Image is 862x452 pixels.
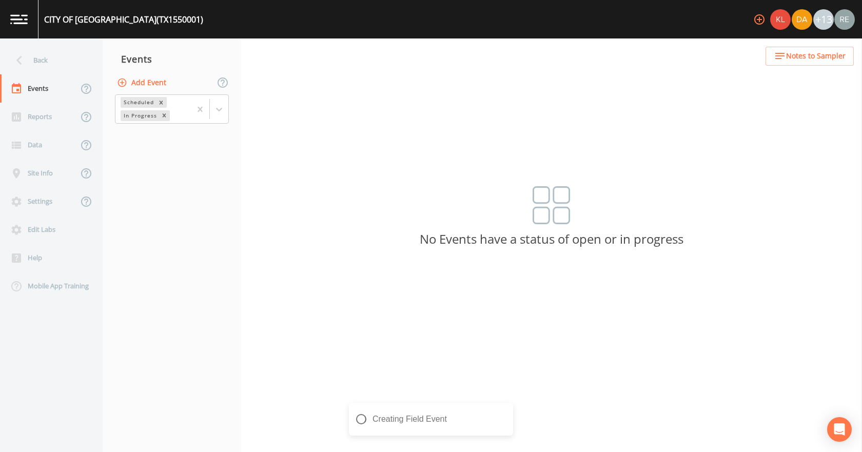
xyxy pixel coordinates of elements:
div: Creating Field Event [349,403,513,436]
div: Open Intercom Messenger [827,417,852,442]
p: No Events have a status of open or in progress [241,234,862,244]
img: svg%3e [533,186,571,224]
div: +13 [813,9,834,30]
img: 9c4450d90d3b8045b2e5fa62e4f92659 [770,9,791,30]
button: Add Event [115,73,170,92]
div: CITY OF [GEOGRAPHIC_DATA] (TX1550001) [44,13,203,26]
img: a84961a0472e9debc750dd08a004988d [792,9,812,30]
div: Remove Scheduled [155,97,167,108]
div: Remove In Progress [159,110,170,121]
span: Notes to Sampler [786,50,846,63]
div: Scheduled [121,97,155,108]
img: logo [10,14,28,24]
img: e720f1e92442e99c2aab0e3b783e6548 [834,9,855,30]
div: In Progress [121,110,159,121]
div: Kler Teran [770,9,791,30]
div: Events [103,46,241,72]
div: David Weber [791,9,813,30]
